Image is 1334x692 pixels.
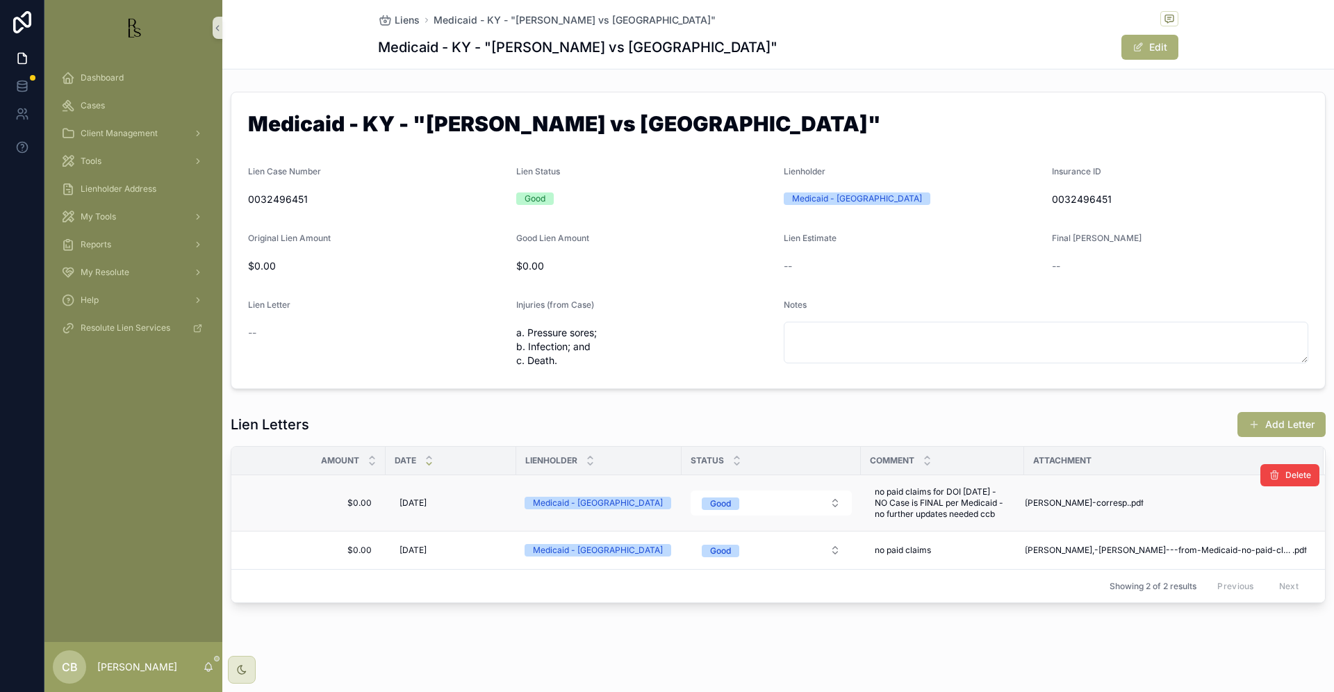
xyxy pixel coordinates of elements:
span: Comment [870,455,914,466]
span: Lienholder [525,455,577,466]
span: Attachment [1033,455,1092,466]
span: My Resolute [81,267,129,278]
div: Good [710,545,731,557]
span: Amount [321,455,359,466]
span: Injuries (from Case) [516,299,594,310]
p: [PERSON_NAME] [97,660,177,674]
h1: Medicaid - KY - "[PERSON_NAME] vs [GEOGRAPHIC_DATA]" [248,113,1308,140]
a: Help [53,288,214,313]
span: [DATE] [400,545,427,556]
span: [PERSON_NAME]-corresp. [1025,497,1129,509]
div: scrollable content [44,56,222,359]
span: Lienholder [784,166,825,176]
a: [PERSON_NAME]-corresp..pdf [1025,497,1307,509]
span: -- [1052,259,1060,273]
a: no paid claims [869,539,1016,561]
span: Lienholder Address [81,183,156,195]
span: Notes [784,299,807,310]
span: Resolute Lien Services [81,322,170,333]
a: Tools [53,149,214,174]
a: My Tools [53,204,214,229]
span: $0.00 [248,259,505,273]
div: Medicaid - [GEOGRAPHIC_DATA] [533,544,663,557]
a: Client Management [53,121,214,146]
span: $0.00 [254,497,372,509]
span: no paid claims [875,545,931,556]
button: Delete [1260,464,1319,486]
h1: Lien Letters [231,415,309,434]
span: $0.00 [516,259,773,273]
a: Medicaid - [GEOGRAPHIC_DATA] [525,544,673,557]
span: 0032496451 [248,192,505,206]
span: Lien Case Number [248,166,321,176]
span: Liens [395,13,420,27]
span: Lien Status [516,166,560,176]
div: Good [710,497,731,510]
a: [PERSON_NAME],-[PERSON_NAME]---from-Medicaid-no-paid-claims.pdf [1025,545,1307,556]
a: $0.00 [248,539,377,561]
span: -- [248,326,256,340]
a: no paid claims for DOI [DATE] - NO Case is FINAL per Medicaid - no further updates needed ccb [869,481,1016,525]
a: Select Button [690,537,853,563]
span: no paid claims for DOI [DATE] - NO Case is FINAL per Medicaid - no further updates needed ccb [875,486,1010,520]
a: Dashboard [53,65,214,90]
span: CB [62,659,78,675]
a: [DATE] [394,492,508,514]
span: 0032496451 [1052,192,1309,206]
span: Cases [81,100,105,111]
span: Help [81,295,99,306]
span: Good Lien Amount [516,233,589,243]
a: My Resolute [53,260,214,285]
span: Original Lien Amount [248,233,331,243]
span: Lien Letter [248,299,290,310]
h1: Medicaid - KY - "[PERSON_NAME] vs [GEOGRAPHIC_DATA]" [378,38,777,57]
span: -- [784,259,792,273]
span: Delete [1285,470,1311,481]
span: Showing 2 of 2 results [1110,581,1196,592]
button: Edit [1121,35,1178,60]
a: Liens [378,13,420,27]
button: Select Button [691,538,852,563]
span: [PERSON_NAME],-[PERSON_NAME]---from-Medicaid-no-paid-claims [1025,545,1292,556]
span: My Tools [81,211,116,222]
span: Tools [81,156,101,167]
span: [DATE] [400,497,427,509]
a: $0.00 [248,492,377,514]
span: Insurance ID [1052,166,1101,176]
a: Resolute Lien Services [53,315,214,340]
span: Status [691,455,724,466]
span: Dashboard [81,72,124,83]
span: Reports [81,239,111,250]
span: Lien Estimate [784,233,837,243]
span: a. Pressure sores; b. Infection; and c. Death. [516,326,773,368]
button: Select Button [691,491,852,516]
span: Client Management [81,128,158,139]
div: Medicaid - [GEOGRAPHIC_DATA] [533,497,663,509]
div: Medicaid - [GEOGRAPHIC_DATA] [792,192,922,205]
img: App logo [122,17,145,39]
button: Add Letter [1237,412,1326,437]
a: Reports [53,232,214,257]
span: .pdf [1292,545,1307,556]
span: .pdf [1129,497,1144,509]
span: Final [PERSON_NAME] [1052,233,1142,243]
a: [DATE] [394,539,508,561]
span: Date [395,455,416,466]
a: Cases [53,93,214,118]
a: Medicaid - KY - "[PERSON_NAME] vs [GEOGRAPHIC_DATA]" [434,13,716,27]
div: Good [525,192,545,205]
a: Select Button [690,490,853,516]
span: $0.00 [254,545,372,556]
a: Medicaid - [GEOGRAPHIC_DATA] [525,497,673,509]
a: Lienholder Address [53,176,214,201]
